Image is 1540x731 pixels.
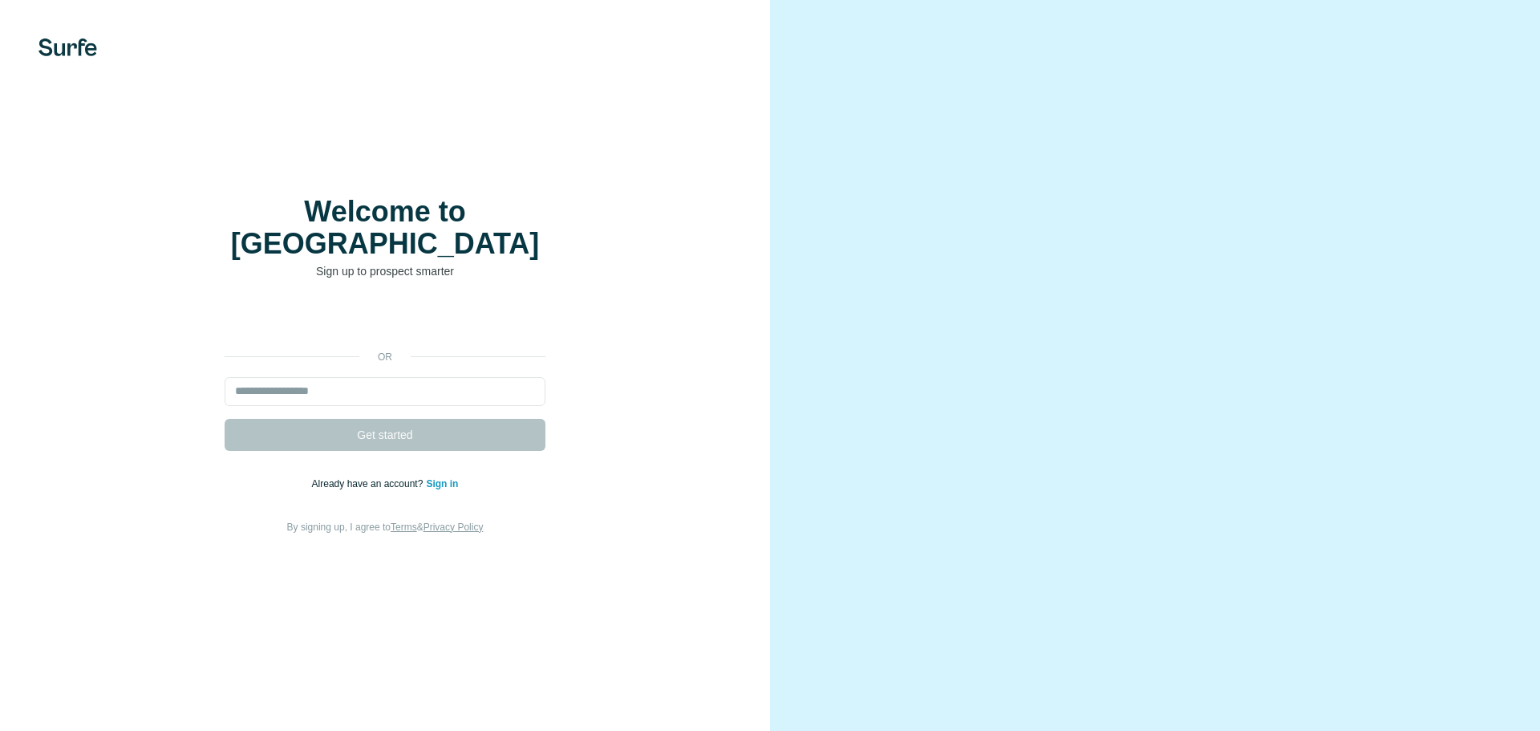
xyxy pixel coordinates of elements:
[426,478,458,489] a: Sign in
[225,196,545,260] h1: Welcome to [GEOGRAPHIC_DATA]
[312,478,427,489] span: Already have an account?
[225,263,545,279] p: Sign up to prospect smarter
[423,522,484,533] a: Privacy Policy
[38,39,97,56] img: Surfe's logo
[359,350,411,364] p: or
[391,522,417,533] a: Terms
[287,522,484,533] span: By signing up, I agree to &
[217,303,553,339] iframe: Sign in with Google Button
